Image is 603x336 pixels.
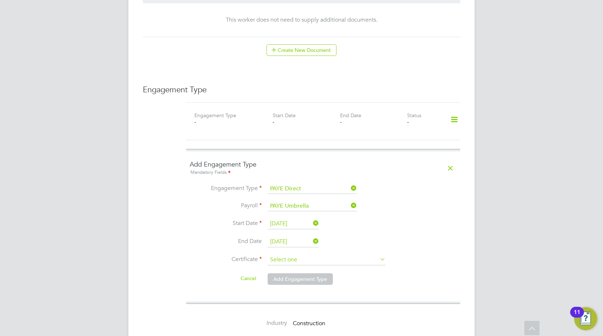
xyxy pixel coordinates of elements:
[190,220,262,227] label: Start Date
[268,184,357,194] input: Select one
[190,238,262,245] label: End Date
[268,236,319,247] input: Select one
[340,112,361,119] label: End Date
[268,255,386,265] input: Select one
[293,320,325,327] span: Construction
[150,16,453,24] div: This worker does not need to supply additional documents.
[268,201,357,211] input: Search for...
[143,85,460,95] h3: Engagement Type
[268,273,333,285] button: Add Engagement Type
[340,119,407,125] div: -
[190,202,262,209] label: Payroll
[194,119,261,125] div: -
[407,119,441,125] div: -
[273,119,340,125] div: -
[268,218,319,229] input: Select one
[190,160,457,176] h4: Add Engagement Type
[194,112,236,119] label: Engagement Type
[190,256,262,263] label: Certificate
[190,169,457,177] div: Mandatory Fields
[235,273,262,284] button: Cancel
[273,112,296,119] label: Start Date
[190,185,262,192] label: Engagement Type
[186,319,287,327] label: Industry
[574,307,597,330] button: Open Resource Center, 11 new notifications
[574,312,580,322] div: 11
[267,44,336,56] button: Create New Document
[407,112,421,119] label: Status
